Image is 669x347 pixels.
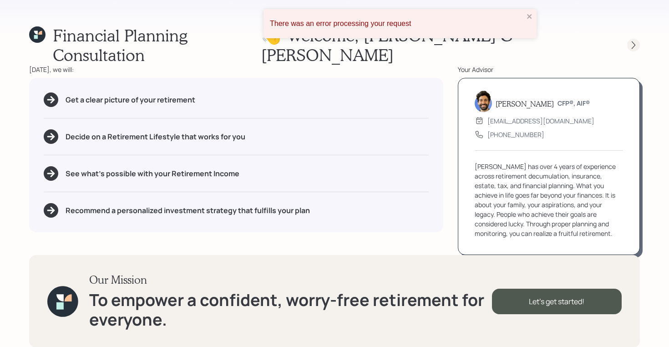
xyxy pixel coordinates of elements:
img: eric-schwartz-headshot.png [475,90,492,112]
h1: Financial Planning Consultation [53,26,261,65]
div: [PHONE_NUMBER] [487,130,544,139]
div: [PERSON_NAME] has over 4 years of experience across retirement decumulation, insurance, estate, t... [475,162,623,238]
h5: Decide on a Retirement Lifestyle that works for you [66,133,245,141]
h5: See what's possible with your Retirement Income [66,169,239,178]
h5: Get a clear picture of your retirement [66,96,195,104]
h1: To empower a confident, worry-free retirement for everyone. [89,290,492,329]
div: Let's get started! [492,289,622,314]
button: close [527,13,533,21]
h6: CFP®, AIF® [557,100,590,107]
h5: [PERSON_NAME] [496,99,554,108]
div: Your Advisor [458,65,640,74]
div: [EMAIL_ADDRESS][DOMAIN_NAME] [487,116,594,126]
h5: Recommend a personalized investment strategy that fulfills your plan [66,206,310,215]
div: There was an error processing your request [270,20,524,28]
div: [DATE], we will: [29,65,443,74]
h1: 👋 Welcome , [PERSON_NAME] & [PERSON_NAME] [261,26,611,65]
h3: Our Mission [89,273,492,286]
